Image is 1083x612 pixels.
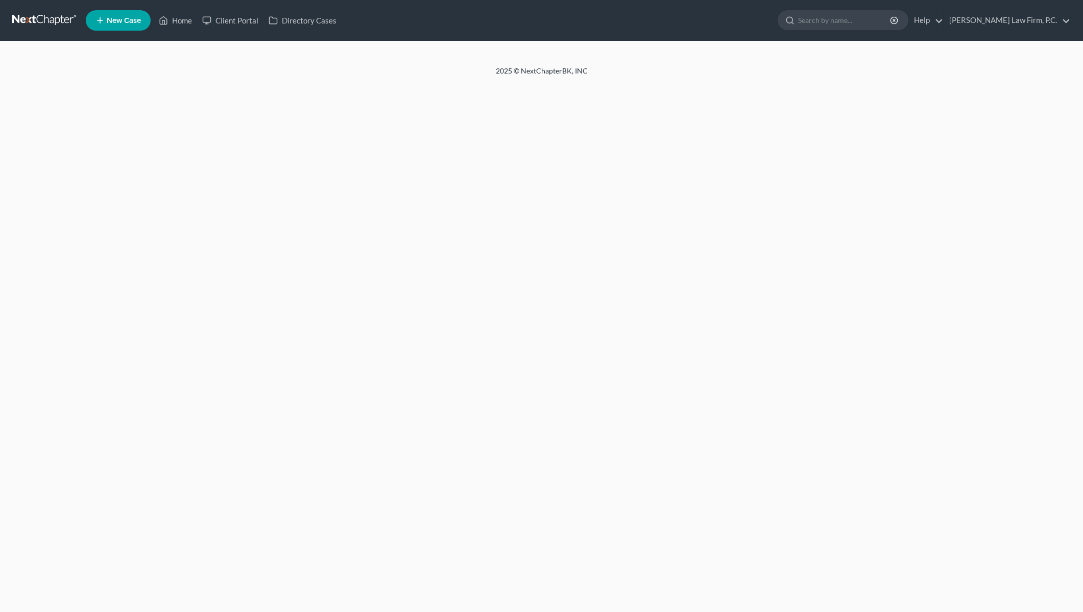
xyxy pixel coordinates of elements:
a: Directory Cases [263,11,342,30]
div: 2025 © NextChapterBK, INC [251,66,833,84]
a: [PERSON_NAME] Law Firm, P.C. [944,11,1070,30]
a: Home [154,11,197,30]
span: New Case [107,17,141,25]
a: Client Portal [197,11,263,30]
input: Search by name... [798,11,892,30]
a: Help [909,11,943,30]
